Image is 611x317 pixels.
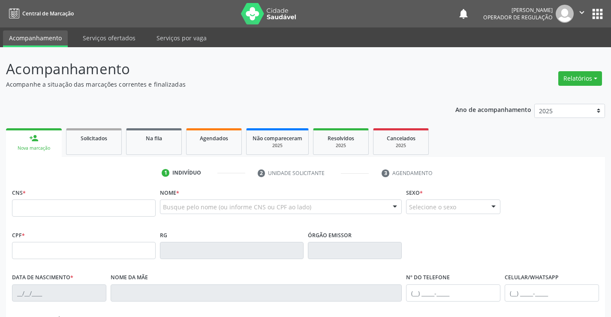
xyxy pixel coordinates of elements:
span: Operador de regulação [483,14,553,21]
div: 2025 [253,142,302,149]
span: Não compareceram [253,135,302,142]
p: Acompanhamento [6,58,425,80]
label: Sexo [406,186,423,199]
div: person_add [29,133,39,143]
span: Central de Marcação [22,10,74,17]
input: (__) _____-_____ [505,284,599,302]
span: Solicitados [81,135,107,142]
div: Nova marcação [12,145,56,151]
label: Celular/WhatsApp [505,271,559,284]
label: Órgão emissor [308,229,352,242]
label: CNS [12,186,26,199]
span: Cancelados [387,135,415,142]
input: __/__/____ [12,284,106,302]
button: apps [590,6,605,21]
i:  [577,8,587,17]
span: Resolvidos [328,135,354,142]
a: Acompanhamento [3,30,68,47]
div: 1 [162,169,169,177]
div: 2025 [319,142,362,149]
p: Acompanhe a situação das marcações correntes e finalizadas [6,80,425,89]
a: Serviços ofertados [77,30,141,45]
button: Relatórios [558,71,602,86]
span: Busque pelo nome (ou informe CNS ou CPF ao lado) [163,202,311,211]
span: Na fila [146,135,162,142]
label: Nome da mãe [111,271,148,284]
div: 2025 [379,142,422,149]
span: Selecione o sexo [409,202,456,211]
a: Serviços por vaga [150,30,213,45]
label: Data de nascimento [12,271,73,284]
img: img [556,5,574,23]
span: Agendados [200,135,228,142]
label: Nº do Telefone [406,271,450,284]
input: (__) _____-_____ [406,284,500,302]
button:  [574,5,590,23]
a: Central de Marcação [6,6,74,21]
label: CPF [12,229,25,242]
label: RG [160,229,167,242]
div: Indivíduo [172,169,201,177]
button: notifications [457,8,470,20]
label: Nome [160,186,179,199]
div: [PERSON_NAME] [483,6,553,14]
p: Ano de acompanhamento [455,104,531,115]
